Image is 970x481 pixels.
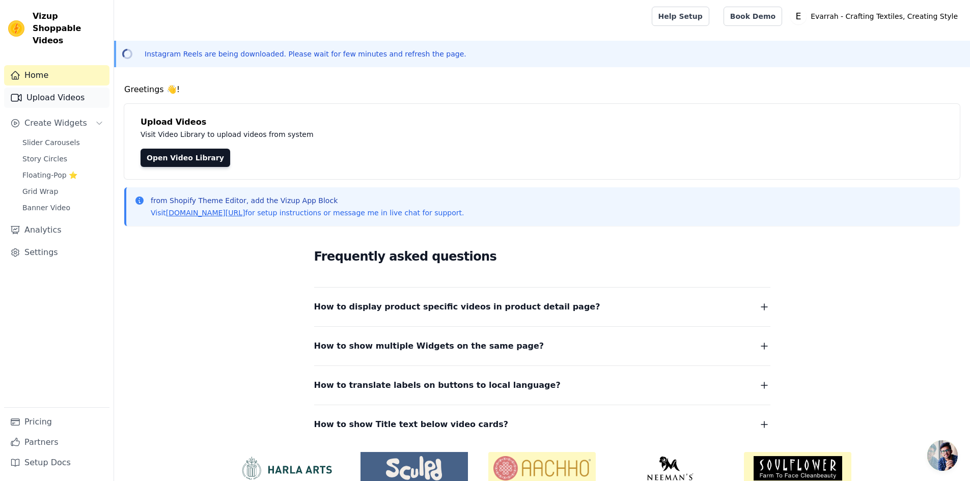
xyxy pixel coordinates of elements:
a: Partners [4,432,109,452]
a: Settings [4,242,109,263]
h4: Greetings 👋! [124,83,960,96]
button: E Evarrah - Crafting Textiles, Creating Style [790,7,962,25]
button: How to show multiple Widgets on the same page? [314,339,770,353]
a: Book Demo [724,7,782,26]
span: Create Widgets [24,117,87,129]
img: Neeman's [616,456,724,480]
a: Help Setup [652,7,709,26]
img: Vizup [8,20,24,37]
span: Banner Video [22,203,70,213]
a: Pricing [4,412,109,432]
a: Upload Videos [4,88,109,108]
p: Visit for setup instructions or message me in live chat for support. [151,208,464,218]
a: Open chat [927,440,958,471]
span: How to show Title text below video cards? [314,417,509,432]
span: How to translate labels on buttons to local language? [314,378,561,392]
span: How to show multiple Widgets on the same page? [314,339,544,353]
span: How to display product specific videos in product detail page? [314,300,600,314]
p: Instagram Reels are being downloaded. Please wait for few minutes and refresh the page. [145,49,466,59]
p: Evarrah - Crafting Textiles, Creating Style [807,7,962,25]
button: How to translate labels on buttons to local language? [314,378,770,392]
span: Grid Wrap [22,186,58,196]
button: Create Widgets [4,113,109,133]
a: Banner Video [16,201,109,215]
text: E [796,11,801,21]
a: Open Video Library [141,149,230,167]
span: Slider Carousels [22,137,80,148]
a: Floating-Pop ⭐ [16,168,109,182]
h2: Frequently asked questions [314,246,770,267]
img: Sculpd US [361,456,468,480]
span: Vizup Shoppable Videos [33,10,105,47]
p: Visit Video Library to upload videos from system [141,128,597,140]
a: Home [4,65,109,86]
p: from Shopify Theme Editor, add the Vizup App Block [151,195,464,206]
span: Floating-Pop ⭐ [22,170,77,180]
img: HarlaArts [233,456,340,480]
a: Story Circles [16,152,109,166]
a: Grid Wrap [16,184,109,199]
a: [DOMAIN_NAME][URL] [166,209,245,217]
a: Slider Carousels [16,135,109,150]
a: Analytics [4,220,109,240]
span: Story Circles [22,154,67,164]
button: How to show Title text below video cards? [314,417,770,432]
button: How to display product specific videos in product detail page? [314,300,770,314]
a: Setup Docs [4,452,109,473]
h4: Upload Videos [141,116,944,128]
